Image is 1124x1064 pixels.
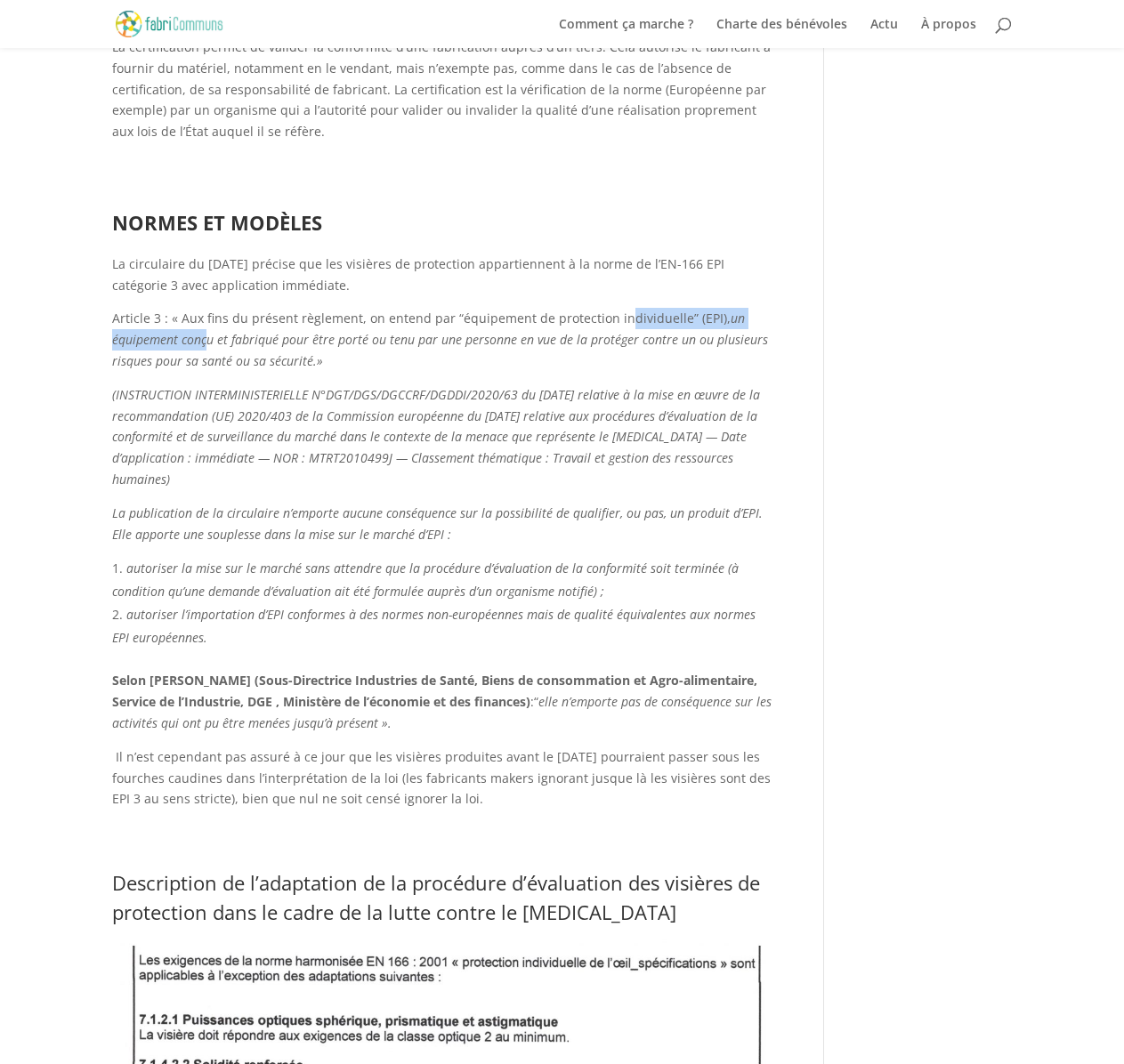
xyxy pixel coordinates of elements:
[112,209,322,236] b: NORMES ET MODÈLES
[112,310,768,369] span: un équipement conçu et fabriqué pour être porté ou tenu par une personne en vue de la protéger co...
[112,748,771,808] span: Il n’est cependant pas assuré à ce jour que les visières produites avant le [DATE] pourraient pas...
[112,869,760,925] a: adaptation de la procédure d’évaluation des visières de protection dans le cadre de la lutte cont...
[559,18,693,48] a: Comment ça marche ?
[112,38,771,140] span: La certification permet de valider la conformité d’une fabrication auprès d’un tiers. Cela autori...
[112,606,756,646] span: autoriser l’importation d’EPI conformes à des normes non-européennes mais de qualité équivalentes...
[112,310,731,326] span: Article 3 : « Aux fins du présent règlement, on entend par “équipement de protection individuelle...
[112,504,763,543] span: La publication de la circulaire n’emporte aucune conséquence sur la possibilité de qualifier, ou ...
[116,11,223,36] img: FabriCommuns
[112,693,772,731] span: elle n’emporte pas de conséquence sur les activités qui ont pu être menées jusqu’à présent ».
[112,869,259,896] span: Description de l’
[921,18,976,48] a: À propos
[534,693,538,710] span: “
[112,255,724,294] span: La circulaire du [DATE] précise que les visières de protection appartiennent à la norme de l’EN-1...
[112,560,739,600] span: autoriser la mise sur le marché sans attendre que la procédure d’évaluation de la conformité soit...
[112,672,757,710] b: Selon [PERSON_NAME] (Sous-Directrice Industries de Santé, Biens de consommation et Agro-alimentai...
[530,693,534,710] span: :
[870,18,898,48] a: Actu
[716,18,847,48] a: Charte des bénévoles
[112,386,760,488] span: (INSTRUCTION INTERMINISTERIELLE N°DGT/DGS/DGCCRF/DGDDI/2020/63 du [DATE] relative à la mise en œu...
